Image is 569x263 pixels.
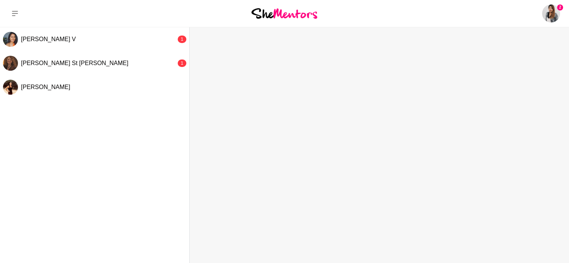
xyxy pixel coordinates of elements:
[3,56,18,71] div: Beth St Claire
[3,32,18,47] div: Smritha V
[3,56,18,71] img: B
[542,4,560,22] a: Rebecca Bak2
[3,80,18,95] div: Kristy Eagleton
[21,60,128,66] span: [PERSON_NAME] St [PERSON_NAME]
[178,59,186,67] div: 1
[557,4,563,10] span: 2
[3,32,18,47] img: S
[542,4,560,22] img: Rebecca Bak
[21,84,70,90] span: [PERSON_NAME]
[21,36,76,42] span: [PERSON_NAME] V
[178,36,186,43] div: 1
[3,80,18,95] img: K
[251,8,317,18] img: She Mentors Logo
